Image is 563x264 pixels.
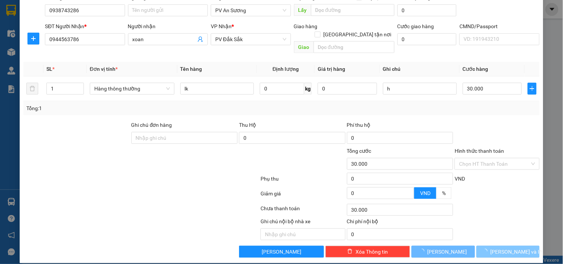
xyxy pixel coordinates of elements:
button: plus [27,33,39,44]
span: Đơn vị tính [90,66,118,72]
span: Hàng thông thường [94,83,170,94]
div: Ghi chú nội bộ nhà xe [261,217,345,228]
div: Giảm giá [260,189,346,202]
span: AS10250070 [75,28,105,33]
button: [PERSON_NAME] [239,246,324,258]
div: Chưa thanh toán [260,204,346,217]
input: Nhập ghi chú [261,228,345,240]
span: delete [347,249,353,255]
span: PV Đắk Mil [75,52,93,56]
button: [PERSON_NAME] và In [477,246,540,258]
button: delete [26,83,38,95]
div: Chi phí nội bộ [347,217,454,228]
span: Giá trị hàng [318,66,345,72]
button: [PERSON_NAME] [412,246,475,258]
button: plus [528,83,537,95]
span: plus [28,36,39,42]
span: [PERSON_NAME] [262,248,301,256]
span: VND [455,176,465,182]
span: Tên hàng [180,66,202,72]
span: [PERSON_NAME] và In [491,248,543,256]
span: Nơi nhận: [57,52,69,62]
span: % [442,190,446,196]
span: Tổng cước [347,148,371,154]
input: Cước lấy hàng [397,4,457,16]
span: Lấy [294,4,311,16]
span: PV Đắk Sắk [215,34,286,45]
input: Ghi Chú [383,83,457,95]
span: PV An Sương [215,5,286,16]
span: Thu Hộ [239,122,256,128]
div: SĐT Người Nhận [45,22,125,30]
span: VND [420,190,431,196]
div: Phụ thu [260,175,346,188]
strong: BIÊN NHẬN GỬI HÀNG HOÁ [26,44,86,50]
input: Cước giao hàng [397,33,457,45]
button: deleteXóa Thông tin [325,246,410,258]
strong: CÔNG TY TNHH [GEOGRAPHIC_DATA] 214 QL13 - P.26 - Q.BÌNH THẠNH - TP HCM 1900888606 [19,12,60,40]
img: logo [7,17,17,35]
span: Giao hàng [294,23,318,29]
div: CMND/Passport [459,22,539,30]
span: SL [46,66,52,72]
span: Giao [294,41,314,53]
span: [PERSON_NAME] [428,248,467,256]
div: Phí thu hộ [347,121,454,132]
input: Ghi chú đơn hàng [131,132,238,144]
span: plus [528,86,536,92]
input: VD: Bàn, Ghế [180,83,254,95]
div: Người nhận [128,22,208,30]
span: Xóa Thông tin [356,248,388,256]
span: loading [482,249,491,254]
span: VP Nhận [211,23,232,29]
label: Hình thức thanh toán [455,148,504,154]
span: Nơi gửi: [7,52,15,62]
input: 0 [318,83,377,95]
th: Ghi chú [380,62,460,76]
input: Dọc đường [314,41,395,53]
div: Tổng: 1 [26,104,218,112]
input: Dọc đường [311,4,395,16]
span: [GEOGRAPHIC_DATA] tận nơi [321,30,395,39]
span: 10:57:06 [DATE] [71,33,105,39]
span: Định lượng [273,66,299,72]
span: user-add [197,36,203,42]
span: Cước hàng [463,66,488,72]
span: loading [419,249,428,254]
span: kg [304,83,312,95]
label: Cước giao hàng [397,23,434,29]
label: Ghi chú đơn hàng [131,122,172,128]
